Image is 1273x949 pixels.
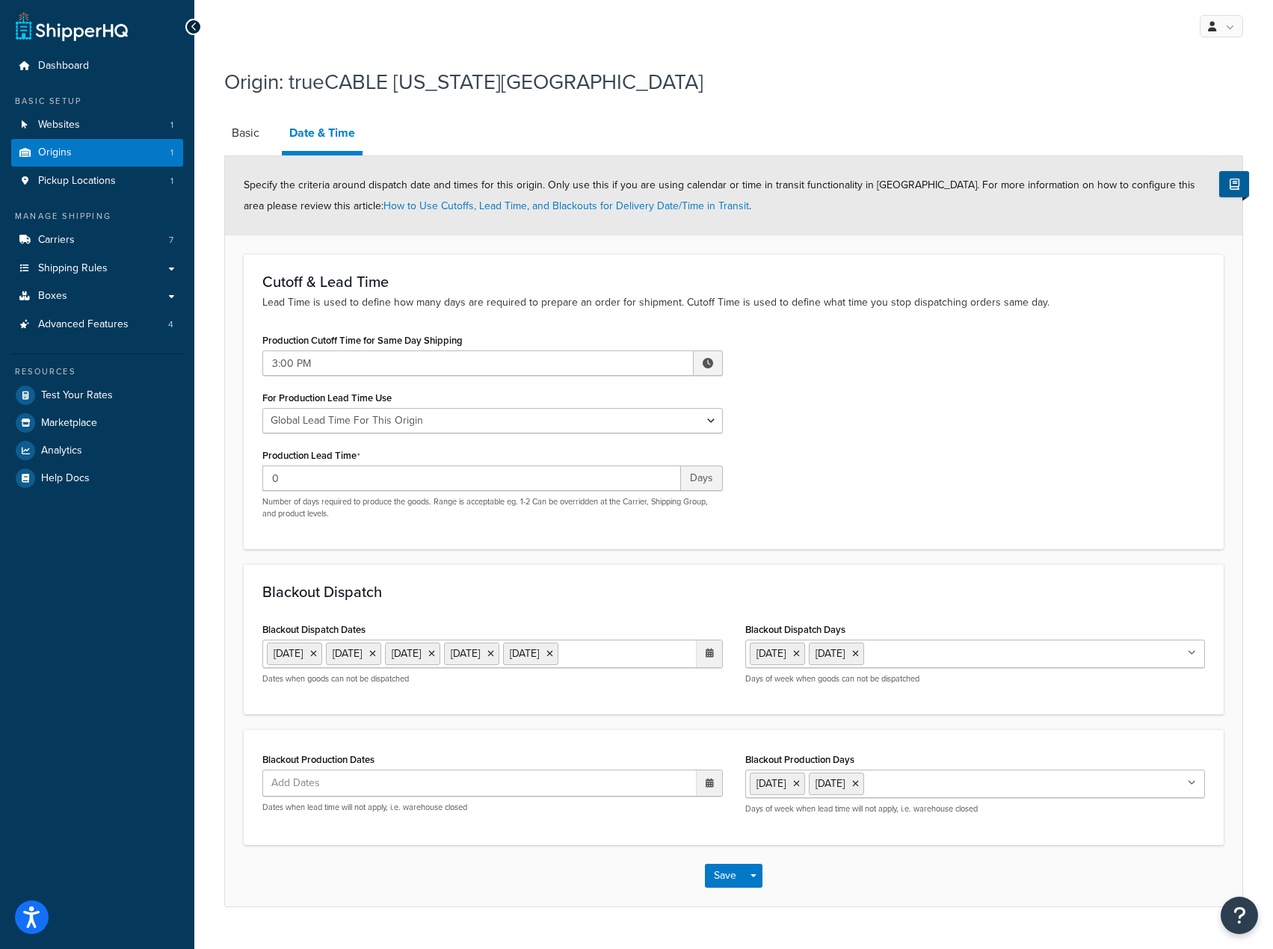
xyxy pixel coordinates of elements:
[262,584,1205,600] h3: Blackout Dispatch
[262,294,1205,311] p: Lead Time is used to define how many days are required to prepare an order for shipment. Cutoff T...
[11,95,183,108] div: Basic Setup
[11,52,183,80] a: Dashboard
[170,146,173,159] span: 1
[244,177,1195,214] span: Specify the criteria around dispatch date and times for this origin. Only use this if you are usi...
[41,445,82,457] span: Analytics
[38,290,67,303] span: Boxes
[756,776,786,791] span: [DATE]
[11,311,183,339] li: Advanced Features
[267,770,339,796] span: Add Dates
[38,146,72,159] span: Origins
[1221,897,1258,934] button: Open Resource Center
[169,234,173,247] span: 7
[38,318,129,331] span: Advanced Features
[170,119,173,132] span: 1
[11,409,183,436] a: Marketplace
[11,111,183,139] li: Websites
[745,673,1206,684] p: Days of week when goods can not be dispatched
[11,226,183,254] a: Carriers7
[816,646,845,661] span: [DATE]
[262,450,360,462] label: Production Lead Time
[705,864,745,888] button: Save
[326,643,381,665] li: [DATE]
[262,802,723,813] p: Dates when lead time will not apply, i.e. warehouse closed
[38,262,108,275] span: Shipping Rules
[385,643,440,665] li: [DATE]
[11,111,183,139] a: Websites1
[224,115,267,151] a: Basic
[745,754,854,765] label: Blackout Production Days
[41,389,113,402] span: Test Your Rates
[38,119,80,132] span: Websites
[262,496,723,519] p: Number of days required to produce the goods. Range is acceptable eg. 1-2 Can be overridden at th...
[444,643,499,665] li: [DATE]
[681,466,723,491] span: Days
[11,465,183,492] a: Help Docs
[168,318,173,331] span: 4
[756,646,786,661] span: [DATE]
[1219,171,1249,197] button: Show Help Docs
[262,392,392,404] label: For Production Lead Time Use
[11,226,183,254] li: Carriers
[745,803,1206,814] p: Days of week when lead time will not apply, i.e. warehouse closed
[282,115,363,155] a: Date & Time
[11,255,183,282] a: Shipping Rules
[38,175,116,188] span: Pickup Locations
[11,167,183,195] a: Pickup Locations1
[11,311,183,339] a: Advanced Features4
[11,167,183,195] li: Pickup Locations
[11,139,183,167] li: Origins
[262,273,1205,290] h3: Cutoff & Lead Time
[11,282,183,310] a: Boxes
[262,673,723,684] p: Dates when goods can not be dispatched
[41,472,90,485] span: Help Docs
[383,198,749,214] a: How to Use Cutoffs, Lead Time, and Blackouts for Delivery Date/Time in Transit
[262,754,374,765] label: Blackout Production Dates
[503,643,558,665] li: [DATE]
[745,624,845,635] label: Blackout Dispatch Days
[224,67,1224,96] h1: Origin: trueCABLE [US_STATE][GEOGRAPHIC_DATA]
[11,437,183,464] a: Analytics
[38,234,75,247] span: Carriers
[262,624,366,635] label: Blackout Dispatch Dates
[11,210,183,223] div: Manage Shipping
[262,335,463,346] label: Production Cutoff Time for Same Day Shipping
[11,139,183,167] a: Origins1
[41,417,97,430] span: Marketplace
[816,776,845,791] span: [DATE]
[11,382,183,409] a: Test Your Rates
[11,365,183,378] div: Resources
[38,60,89,72] span: Dashboard
[267,643,322,665] li: [DATE]
[170,175,173,188] span: 1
